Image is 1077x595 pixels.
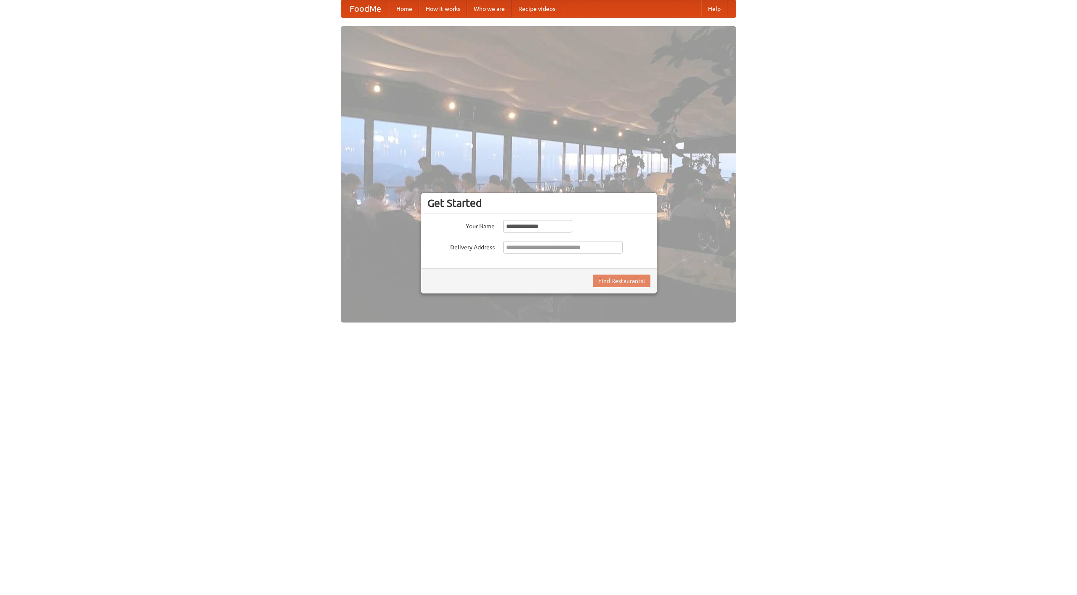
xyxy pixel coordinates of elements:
a: Help [701,0,727,17]
a: Home [390,0,419,17]
label: Delivery Address [427,241,495,251]
a: Who we are [467,0,512,17]
a: How it works [419,0,467,17]
h3: Get Started [427,197,650,209]
a: Recipe videos [512,0,562,17]
a: FoodMe [341,0,390,17]
label: Your Name [427,220,495,230]
button: Find Restaurants! [593,275,650,287]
